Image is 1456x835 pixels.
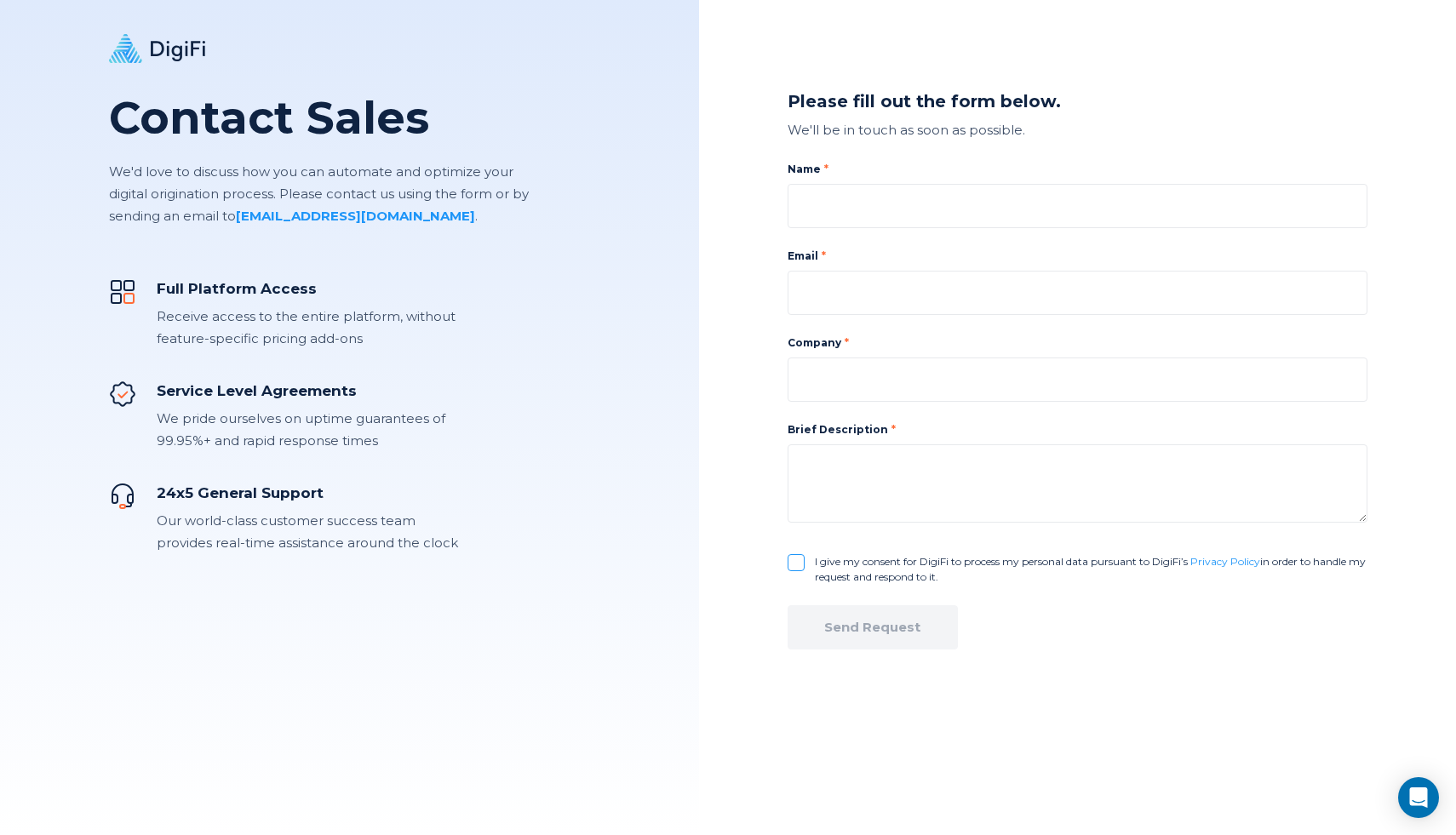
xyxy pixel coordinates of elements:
[788,605,958,649] button: Send Request
[157,483,458,503] div: 24x5 General Support
[788,423,896,436] label: Brief Description
[788,162,1367,177] label: Name
[788,119,1367,141] div: We'll be in touch as soon as possible.
[109,161,530,227] p: We'd love to discuss how you can automate and optimize your digital origination process. Please c...
[1398,777,1439,818] div: Open Intercom Messenger
[157,306,458,350] div: Receive access to the entire platform, without feature-specific pricing add-ons
[788,89,1367,114] div: Please fill out the form below.
[236,208,475,224] a: [EMAIL_ADDRESS][DOMAIN_NAME]
[788,249,1367,264] label: Email
[788,335,1367,351] label: Company
[1190,555,1260,568] a: Privacy Policy
[157,510,458,554] div: Our world-class customer success team provides real-time assistance around the clock
[815,554,1367,585] label: I give my consent for DigiFi to process my personal data pursuant to DigiFi’s in order to handle ...
[157,408,458,452] div: We pride ourselves on uptime guarantees of 99.95%+ and rapid response times
[824,619,920,636] div: Send Request
[157,278,458,299] div: Full Platform Access
[109,93,530,144] h1: Contact Sales
[157,380,458,401] div: Service Level Agreements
